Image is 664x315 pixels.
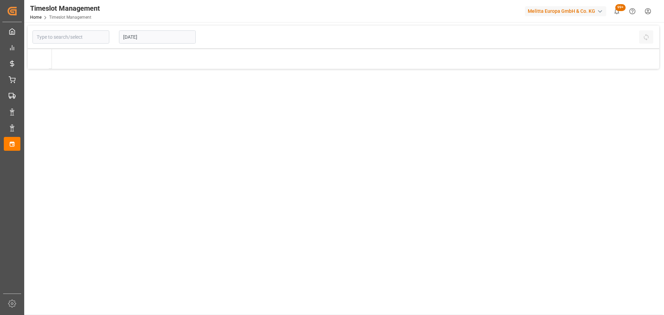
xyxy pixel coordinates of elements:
div: Melitta Europa GmbH & Co. KG [525,6,606,16]
div: Timeslot Management [30,3,100,13]
input: Type to search/select [33,30,109,44]
a: Home [30,15,41,20]
button: Help Center [625,3,640,19]
input: DD-MM-YYYY [119,30,196,44]
span: 99+ [615,4,626,11]
button: Melitta Europa GmbH & Co. KG [525,4,609,18]
button: show 100 new notifications [609,3,625,19]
